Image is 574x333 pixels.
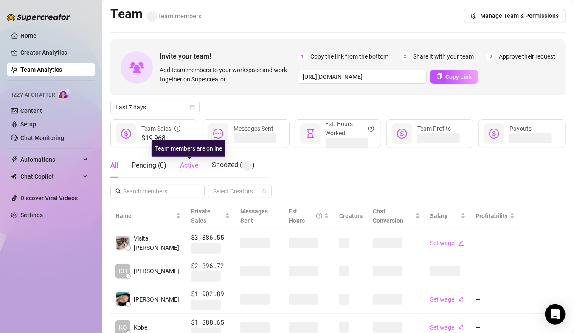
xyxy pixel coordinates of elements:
div: Open Intercom Messenger [545,304,566,325]
div: Est. Hours [289,207,322,225]
img: Chat Copilot [11,173,17,179]
td: — [471,285,520,314]
span: Team Profits [417,125,451,132]
span: team [262,189,267,194]
span: $1,388.65 [191,317,230,327]
span: Share it with your team [414,52,474,61]
button: Manage Team & Permissions [464,9,566,22]
span: Private Sales [191,208,211,224]
img: logo-BBDzfeDw.svg [7,13,70,21]
span: Visita [PERSON_NAME] [134,234,181,252]
div: Est. Hours Worked [326,119,374,138]
span: Profitability [476,213,508,219]
span: 2 [401,52,410,61]
span: Messages Sent [234,125,273,132]
div: Team members are online [152,140,225,157]
span: calendar [190,105,195,110]
span: setting [471,13,477,19]
span: $19,968 [141,133,180,143]
span: edit [458,325,464,330]
span: $3,386.55 [191,232,230,243]
th: Creators [334,203,368,229]
span: dollar-circle [397,129,407,139]
span: $2,396.72 [191,261,230,271]
span: 1 [298,52,307,61]
div: Pending ( 0 ) [132,160,166,171]
button: Copy Link [430,70,478,84]
span: Copy Link [446,73,472,80]
span: Active [180,161,198,169]
span: question-circle [316,207,322,225]
span: [PERSON_NAME] [134,266,179,276]
span: Chat Copilot [20,170,81,183]
span: Messages Sent [240,208,268,224]
a: Setup [20,121,36,128]
span: Izzy AI Chatter [12,91,55,99]
a: Discover Viral Videos [20,195,78,201]
span: edit [458,240,464,246]
span: Add team members to your workspace and work together on Supercreator. [160,65,294,84]
span: question-circle [368,119,374,138]
a: Home [20,32,37,39]
img: Visita Renz Edw… [116,236,130,250]
span: KO [119,323,127,332]
span: copy [436,73,442,79]
span: thunderbolt [11,156,18,163]
span: Manage Team & Permissions [480,12,559,19]
img: connie [116,292,130,306]
span: Payouts [509,125,532,132]
span: Automations [20,153,81,166]
span: KH [119,266,127,276]
span: Snoozed ( ) [212,161,255,169]
img: AI Chatter [58,88,71,100]
input: Search members [123,187,193,196]
div: All [110,160,118,171]
span: Last 7 days [115,101,194,114]
td: — [471,257,520,286]
span: Copy the link from the bottom [310,52,388,61]
span: team members [147,12,202,20]
span: Invite your team! [160,51,298,62]
span: 3 [486,52,495,61]
span: Approve their request [499,52,555,61]
span: hourglass [305,129,315,139]
a: Content [20,107,42,114]
td: — [471,229,520,257]
span: dollar-circle [121,129,131,139]
a: Set wageedit [430,324,464,331]
span: Chat Conversion [373,208,403,224]
a: Chat Monitoring [20,134,64,141]
span: info-circle [174,124,180,133]
a: Set wageedit [430,296,464,303]
a: Settings [20,212,43,218]
a: Team Analytics [20,66,62,73]
a: Creator Analytics [20,46,88,59]
a: Set wageedit [430,240,464,246]
span: $1,902.89 [191,289,230,299]
span: Salary [430,213,448,219]
span: edit [458,297,464,302]
span: dollar-circle [489,129,499,139]
span: search [115,188,121,194]
span: Kobe [134,323,147,332]
span: [PERSON_NAME] [134,295,179,304]
div: Team Sales [141,124,180,133]
th: Name [110,203,186,229]
span: Name [115,211,174,221]
h2: Team [110,6,202,22]
span: message [213,129,223,139]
